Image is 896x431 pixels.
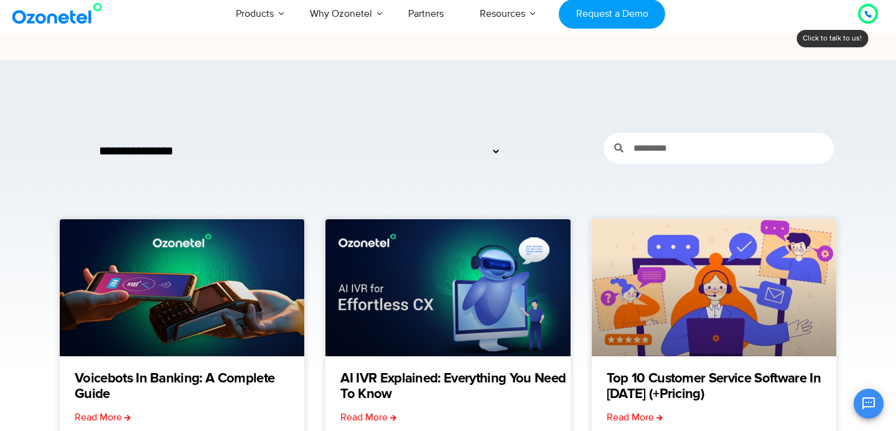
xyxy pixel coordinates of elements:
a: Voicebots in Banking: A Complete Guide [75,371,304,402]
button: Open chat [854,389,884,419]
a: Read more about Voicebots in Banking: A Complete Guide [75,410,131,425]
a: Top 10 Customer Service Software in [DATE] (+Pricing) [607,371,836,402]
a: AI IVR Explained: Everything You Need to Know [340,371,570,402]
a: Read more about AI IVR Explained: Everything You Need to Know [340,410,396,425]
a: Read more about Top 10 Customer Service Software in 2025 (+Pricing) [607,410,663,425]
